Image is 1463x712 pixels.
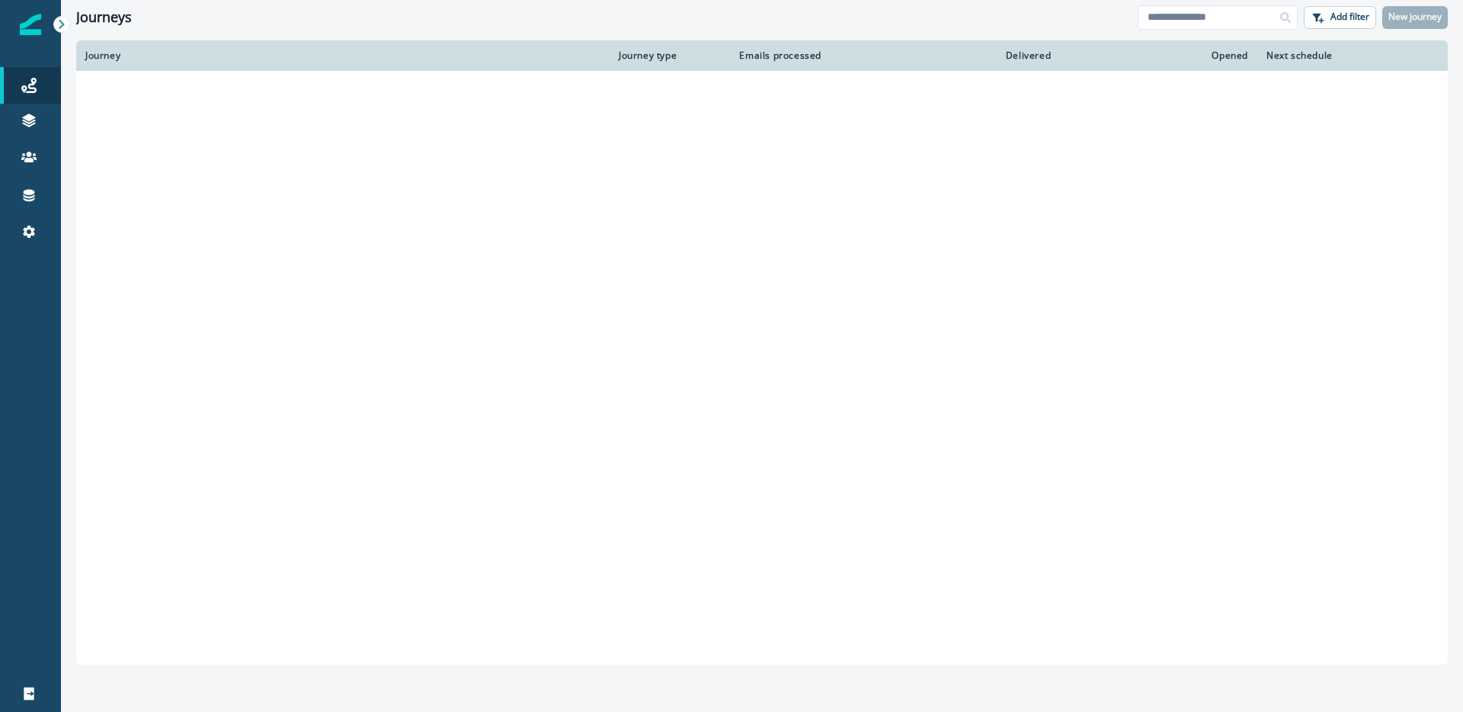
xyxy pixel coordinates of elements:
div: Opened [1069,50,1248,62]
div: Emails processed [733,50,821,62]
button: Add filter [1304,6,1376,29]
img: Inflection [20,14,41,35]
div: Journey type [619,50,715,62]
h1: Journeys [76,9,132,26]
button: New journey [1382,6,1448,29]
p: Add filter [1330,11,1369,22]
div: Next schedule [1266,50,1401,62]
div: Journey [85,50,600,62]
p: New journey [1388,11,1442,22]
div: Delivered [840,50,1051,62]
